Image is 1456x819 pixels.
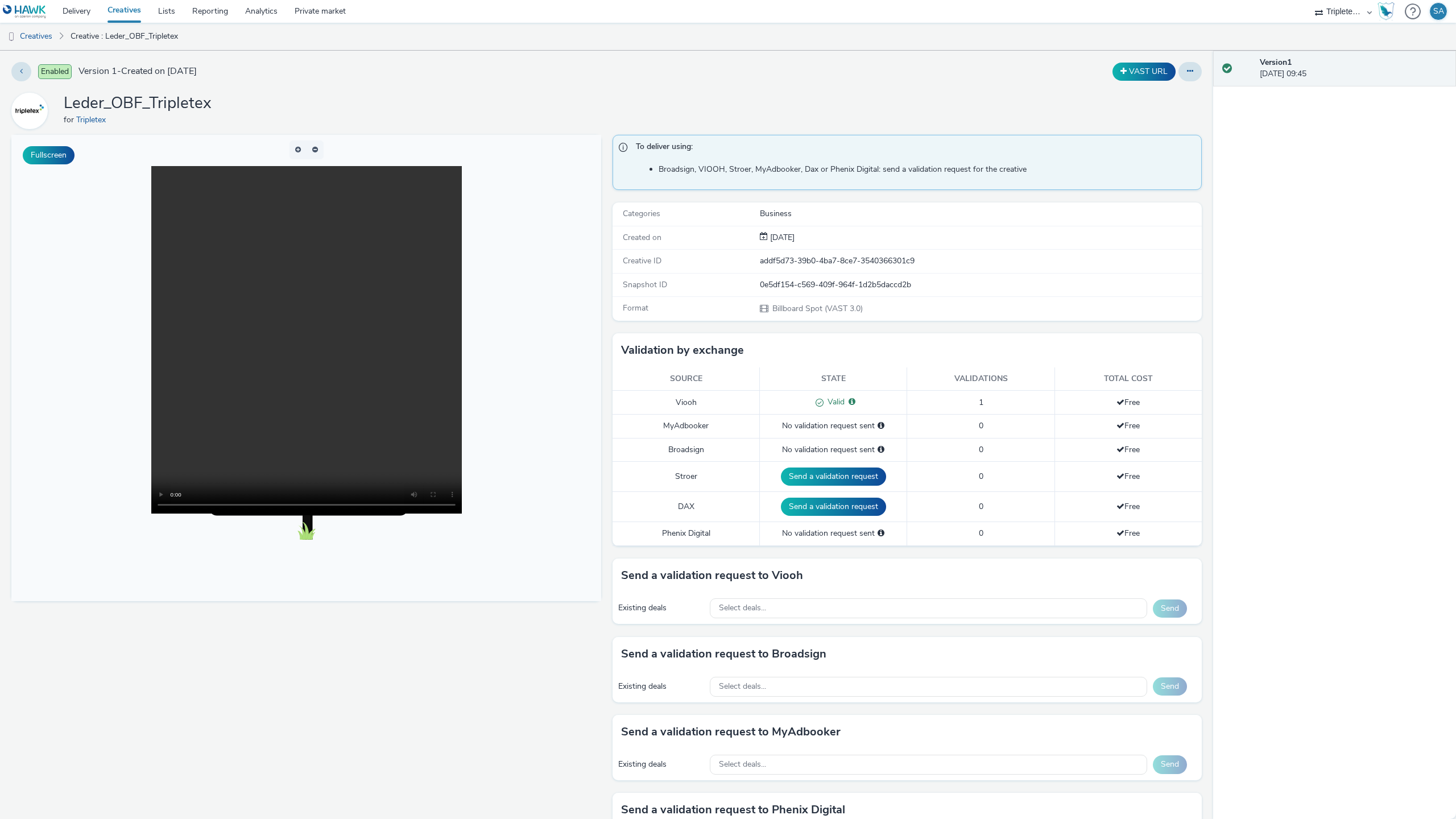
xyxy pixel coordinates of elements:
div: SA [1433,3,1444,20]
h3: Send a validation request to Phenix Digital [621,801,845,818]
div: No validation request sent [766,528,901,539]
span: Select deals... [719,682,766,692]
span: [DATE] [768,232,795,243]
span: Free [1116,420,1140,431]
span: Select deals... [719,603,766,613]
span: Free [1116,444,1140,455]
span: Snapshot ID [623,279,667,290]
span: Version 1 - Created on [DATE] [78,65,197,78]
span: 1 [979,397,983,408]
span: Free [1116,397,1140,408]
a: Creative : Leder_OBF_Tripletex [65,23,184,50]
span: 0 [979,420,983,431]
div: No validation request sent [766,444,901,456]
img: undefined Logo [3,5,47,19]
a: Hawk Academy [1378,2,1399,20]
button: Send a validation request [781,498,886,516]
span: Enabled [38,64,72,79]
span: Format [623,303,648,313]
span: 0 [979,444,983,455]
div: No validation request sent [766,420,901,432]
img: dooh [6,31,17,43]
img: Tripletex [13,94,46,127]
th: Source [613,367,760,391]
span: Valid [824,396,845,407]
button: Send [1153,599,1187,618]
div: 0e5df154-c569-409f-964f-1d2b5daccd2b [760,279,1201,291]
span: Created on [623,232,661,243]
div: Creation 22 September 2025, 09:45 [768,232,795,243]
th: Total cost [1054,367,1202,391]
strong: Version 1 [1260,57,1292,68]
button: Fullscreen [23,146,75,164]
th: State [760,367,907,391]
h3: Validation by exchange [621,342,744,359]
h3: Send a validation request to Broadsign [621,646,826,663]
span: Categories [623,208,660,219]
span: 0 [979,501,983,512]
div: [DATE] 09:45 [1260,57,1447,80]
div: Existing deals [618,602,705,614]
div: Duplicate the creative as a VAST URL [1110,63,1178,81]
button: Send [1153,755,1187,773]
span: To deliver using: [636,141,1190,156]
a: Tripletex [76,114,110,125]
div: Existing deals [618,681,705,692]
h3: Send a validation request to Viooh [621,567,803,584]
div: addf5d73-39b0-4ba7-8ce7-3540366301c9 [760,255,1201,267]
span: Free [1116,471,1140,482]
span: 0 [979,528,983,539]
span: Creative ID [623,255,661,266]
span: Billboard Spot (VAST 3.0) [771,303,863,314]
td: DAX [613,492,760,522]
div: Business [760,208,1201,220]
button: VAST URL [1112,63,1176,81]
li: Broadsign, VIOOH, Stroer, MyAdbooker, Dax or Phenix Digital: send a validation request for the cr... [659,164,1196,175]
th: Validations [907,367,1054,391]
div: Please select a deal below and click on Send to send a validation request to Broadsign. [878,444,884,456]
td: Stroer [613,462,760,492]
button: Send a validation request [781,468,886,486]
img: Hawk Academy [1378,2,1395,20]
span: Free [1116,501,1140,512]
td: Broadsign [613,438,760,461]
button: Send [1153,677,1187,696]
div: Please select a deal below and click on Send to send a validation request to MyAdbooker. [878,420,884,432]
td: MyAdbooker [613,415,760,438]
div: Please select a deal below and click on Send to send a validation request to Phenix Digital. [878,528,884,539]
a: Tripletex [11,105,52,116]
span: Free [1116,528,1140,539]
td: Viooh [613,391,760,415]
h1: Leder_OBF_Tripletex [64,93,212,114]
span: for [64,114,76,125]
td: Phenix Digital [613,522,760,545]
h3: Send a validation request to MyAdbooker [621,723,841,741]
div: Existing deals [618,759,705,770]
span: Select deals... [719,760,766,770]
span: 0 [979,471,983,482]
